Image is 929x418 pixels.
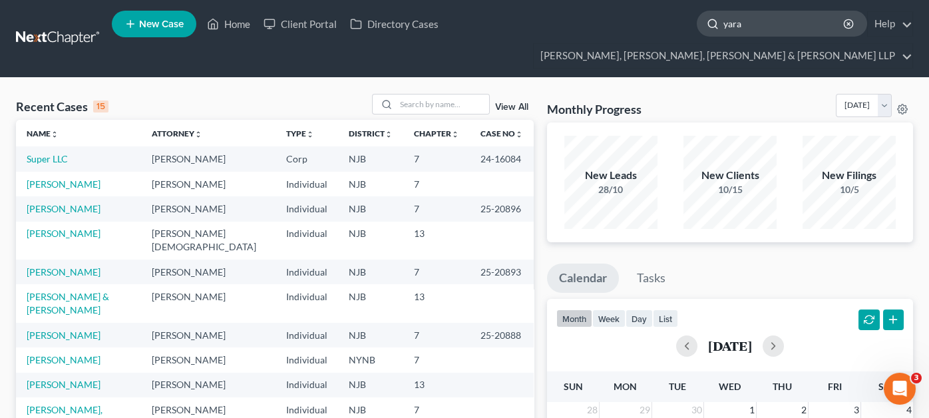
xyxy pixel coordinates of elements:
td: Individual [276,323,338,347]
a: [PERSON_NAME] [27,203,100,214]
iframe: Intercom live chat [884,373,916,405]
span: 28 [586,402,599,418]
div: New Leads [564,168,657,183]
span: Sun [564,381,583,392]
a: Case Nounfold_more [480,128,523,138]
div: 10/5 [803,183,896,196]
span: Mon [614,381,637,392]
span: Fri [828,381,842,392]
span: 30 [690,402,703,418]
input: Search by name... [723,11,845,36]
a: Districtunfold_more [349,128,393,138]
i: unfold_more [515,130,523,138]
td: [PERSON_NAME] [141,323,276,347]
div: New Filings [803,168,896,183]
td: NJB [338,172,403,196]
td: 7 [403,196,470,221]
span: 1 [748,402,756,418]
td: NJB [338,222,403,260]
td: 13 [403,222,470,260]
td: [PERSON_NAME] [141,196,276,221]
td: [PERSON_NAME] [141,284,276,322]
td: NYNB [338,347,403,372]
a: Chapterunfold_more [414,128,459,138]
button: day [626,310,653,327]
a: Typeunfold_more [286,128,314,138]
td: 7 [403,172,470,196]
td: 13 [403,284,470,322]
i: unfold_more [385,130,393,138]
td: Corp [276,146,338,171]
td: NJB [338,260,403,284]
i: unfold_more [306,130,314,138]
button: month [556,310,592,327]
a: [PERSON_NAME], [PERSON_NAME], [PERSON_NAME] & [PERSON_NAME] LLP [534,44,912,68]
a: Home [200,12,257,36]
td: Individual [276,172,338,196]
span: 4 [905,402,913,418]
div: 10/15 [683,183,777,196]
a: View All [495,103,528,112]
a: Calendar [547,264,619,293]
h3: Monthly Progress [547,101,642,117]
td: Individual [276,222,338,260]
a: Tasks [625,264,677,293]
a: Attorneyunfold_more [152,128,202,138]
a: Client Portal [257,12,343,36]
a: Help [868,12,912,36]
td: 7 [403,146,470,171]
td: Individual [276,373,338,397]
a: Nameunfold_more [27,128,59,138]
a: [PERSON_NAME] [27,266,100,278]
span: 3 [911,373,922,383]
a: [PERSON_NAME] & [PERSON_NAME] [27,291,109,315]
i: unfold_more [194,130,202,138]
div: Recent Cases [16,99,108,114]
td: 25-20888 [470,323,534,347]
button: week [592,310,626,327]
td: 7 [403,323,470,347]
span: Tue [669,381,686,392]
td: NJB [338,146,403,171]
td: 24-16084 [470,146,534,171]
td: NJB [338,284,403,322]
td: 25-20896 [470,196,534,221]
a: Super LLC [27,153,68,164]
td: 7 [403,260,470,284]
td: [PERSON_NAME] [141,146,276,171]
div: 15 [93,101,108,112]
span: New Case [139,19,184,29]
a: Directory Cases [343,12,445,36]
td: [PERSON_NAME] [141,373,276,397]
td: NJB [338,323,403,347]
td: [PERSON_NAME][DEMOGRAPHIC_DATA] [141,222,276,260]
td: Individual [276,347,338,372]
td: NJB [338,373,403,397]
td: 25-20893 [470,260,534,284]
a: [PERSON_NAME] [27,379,100,390]
span: 3 [852,402,860,418]
span: 29 [638,402,651,418]
a: [PERSON_NAME] [27,354,100,365]
td: 7 [403,347,470,372]
span: Sat [878,381,895,392]
i: unfold_more [51,130,59,138]
a: [PERSON_NAME] [27,178,100,190]
td: Individual [276,196,338,221]
a: [PERSON_NAME] [27,329,100,341]
td: NJB [338,196,403,221]
td: [PERSON_NAME] [141,260,276,284]
td: [PERSON_NAME] [141,172,276,196]
span: Thu [773,381,792,392]
td: Individual [276,284,338,322]
button: list [653,310,678,327]
a: [PERSON_NAME] [27,228,100,239]
i: unfold_more [451,130,459,138]
div: 28/10 [564,183,657,196]
span: Wed [719,381,741,392]
h2: [DATE] [708,339,752,353]
div: New Clients [683,168,777,183]
input: Search by name... [396,95,489,114]
td: Individual [276,260,338,284]
td: 13 [403,373,470,397]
